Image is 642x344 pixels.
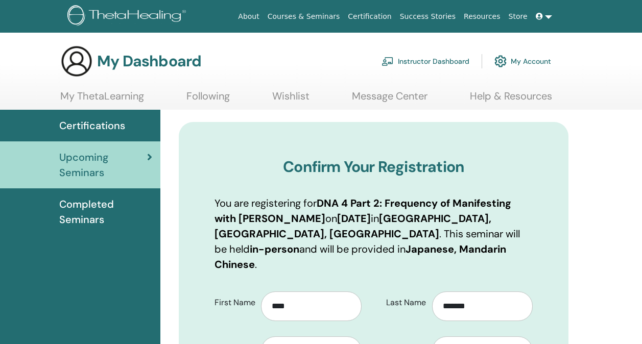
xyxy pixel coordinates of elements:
a: Store [505,7,532,26]
a: About [234,7,263,26]
img: chalkboard-teacher.svg [382,57,394,66]
h3: Confirm Your Registration [215,158,533,176]
a: Instructor Dashboard [382,50,469,72]
label: Last Name [378,293,433,312]
a: My ThetaLearning [60,90,144,110]
span: Upcoming Seminars [59,150,147,180]
h3: My Dashboard [97,52,201,70]
p: You are registering for on in . This seminar will be held and will be provided in . [215,195,533,272]
img: generic-user-icon.jpg [60,45,93,78]
span: Certifications [59,118,125,133]
label: First Name [207,293,261,312]
a: Message Center [352,90,427,110]
a: Resources [460,7,505,26]
span: Completed Seminars [59,196,152,227]
img: logo.png [67,5,189,28]
a: Courses & Seminars [264,7,344,26]
img: cog.svg [494,53,507,70]
b: in-person [250,242,299,256]
a: Certification [344,7,395,26]
b: DNA 4 Part 2: Frequency of Manifesting with [PERSON_NAME] [215,196,511,225]
b: [DATE] [337,212,371,225]
a: Success Stories [396,7,460,26]
a: Wishlist [272,90,310,110]
a: Following [186,90,230,110]
a: My Account [494,50,551,72]
a: Help & Resources [470,90,552,110]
